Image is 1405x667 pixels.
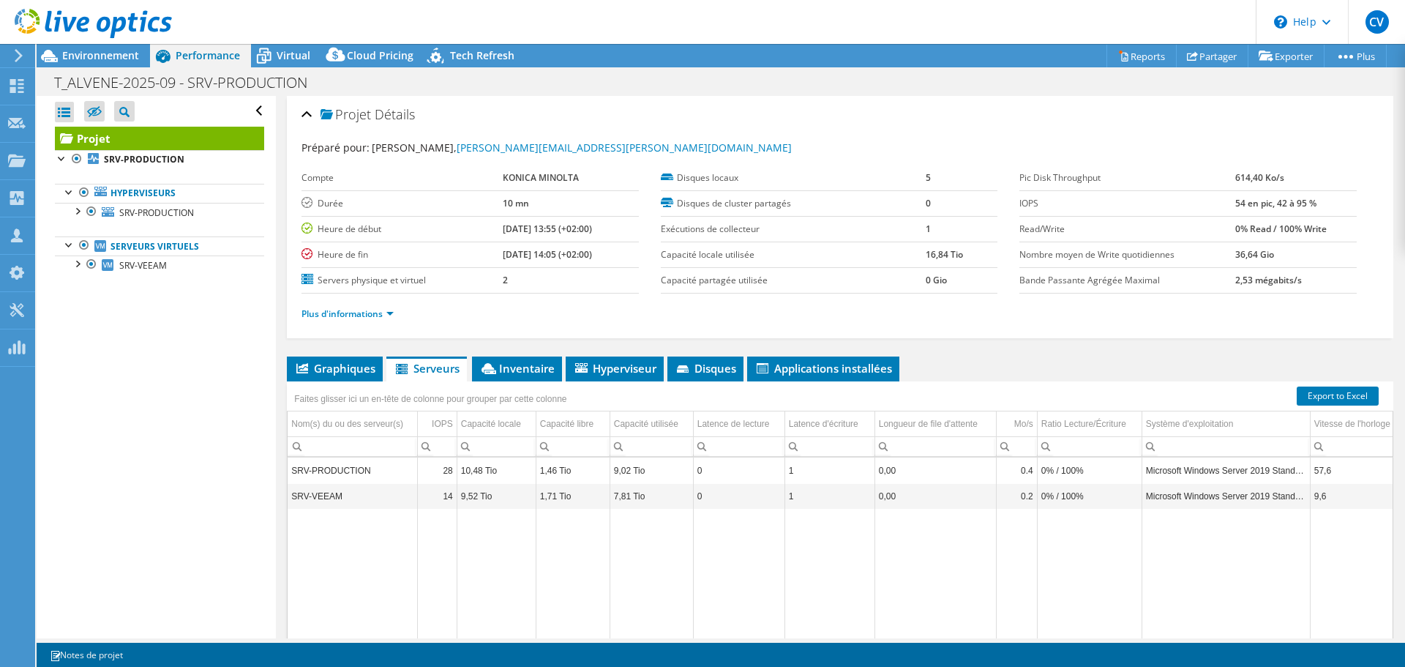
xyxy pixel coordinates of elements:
td: Système d'exploitation Column [1142,411,1310,437]
td: Column Mo/s, Filter cell [996,436,1037,456]
b: 1 [926,223,931,235]
td: Column IOPS, Value 14 [417,483,457,509]
span: SRV-PRODUCTION [119,206,194,219]
td: Column Capacité libre, Filter cell [536,436,610,456]
div: Capacité locale [461,415,521,433]
td: Column Capacité utilisée, Filter cell [610,436,693,456]
td: Column IOPS, Filter cell [417,436,457,456]
b: KONICA MINOLTA [503,171,579,184]
label: Exécutions de collecteur [661,222,926,236]
td: IOPS Column [417,411,457,437]
td: Column Système d'exploitation, Value Microsoft Windows Server 2019 Standard [1142,458,1310,483]
td: Column Système d'exploitation, Filter cell [1142,436,1310,456]
td: Column Système d'exploitation, Value Microsoft Windows Server 2019 Standard [1142,483,1310,509]
a: Serveurs virtuels [55,236,264,256]
td: Capacité libre Column [536,411,610,437]
td: Column Capacité locale, Value 9,52 Tio [457,483,536,509]
span: Hyperviseur [573,361,656,376]
a: Projet [55,127,264,150]
td: Column Latence d'écriture, Value 1 [784,458,874,483]
span: Graphiques [294,361,375,376]
div: Ratio Lecture/Écriture [1041,415,1126,433]
td: Column Longueur de file d'attente, Value 0,00 [874,483,996,509]
div: Latence de lecture [697,415,770,433]
b: 0% Read / 100% Write [1235,223,1327,235]
b: 5 [926,171,931,184]
span: Disques [675,361,736,376]
td: Column Ratio Lecture/Écriture, Value 0% / 100% [1037,458,1142,483]
b: 0 [926,197,931,209]
b: 0 Gio [926,274,947,286]
div: IOPS [432,415,453,433]
b: 54 en pic, 42 à 95 % [1235,197,1316,209]
td: Latence de lecture Column [693,411,784,437]
label: Disques de cluster partagés [661,196,926,211]
td: Latence d'écriture Column [784,411,874,437]
td: Column Latence de lecture, Value 0 [693,483,784,509]
span: Serveurs [394,361,460,376]
td: Column Capacité utilisée, Value 7,81 Tio [610,483,693,509]
td: Capacité locale Column [457,411,536,437]
label: Servers physique et virtuel [301,273,502,288]
label: Durée [301,196,502,211]
a: Hyperviseurs [55,184,264,203]
td: Column Mo/s, Value 0.2 [996,483,1037,509]
div: Latence d'écriture [789,415,858,433]
a: Notes de projet [40,646,133,664]
td: Column Nom(s) du ou des serveur(s), Value SRV-PRODUCTION [288,458,417,483]
td: Column Nom(s) du ou des serveur(s), Value SRV-VEEAM [288,483,417,509]
td: Column Latence de lecture, Value 0 [693,458,784,483]
a: Plus d'informations [301,308,394,320]
label: Capacité partagée utilisée [661,273,926,288]
b: 2,53 mégabits/s [1235,274,1302,286]
div: Mo/s [1014,415,1033,433]
td: Column Nom(s) du ou des serveur(s), Filter cell [288,436,417,456]
span: Performance [176,48,240,62]
div: Faites glisser ici un en-tête de colonne pour grouper par cette colonne [291,389,570,409]
label: Read/Write [1019,222,1235,236]
span: Projet [321,108,371,122]
div: Système d'exploitation [1146,415,1234,433]
label: Heure de fin [301,247,502,262]
td: Column Capacité locale, Filter cell [457,436,536,456]
div: Capacité utilisée [614,415,678,433]
td: Capacité utilisée Column [610,411,693,437]
td: Column Capacité libre, Value 1,71 Tio [536,483,610,509]
a: [PERSON_NAME][EMAIL_ADDRESS][PERSON_NAME][DOMAIN_NAME] [457,141,792,154]
label: Compte [301,171,502,185]
label: Pic Disk Throughput [1019,171,1235,185]
span: Détails [375,105,415,123]
span: Environnement [62,48,139,62]
span: Virtual [277,48,310,62]
a: Plus [1324,45,1387,67]
td: Column Ratio Lecture/Écriture, Filter cell [1037,436,1142,456]
b: SRV-PRODUCTION [104,153,184,165]
td: Nom(s) du ou des serveur(s) Column [288,411,417,437]
b: 36,64 Gio [1235,248,1274,261]
td: Column Capacité utilisée, Value 9,02 Tio [610,458,693,483]
span: Inventaire [479,361,555,376]
span: CV [1365,10,1389,34]
td: Mo/s Column [996,411,1037,437]
a: SRV-PRODUCTION [55,150,264,169]
b: [DATE] 13:55 (+02:00) [503,223,592,235]
b: 10 mn [503,197,529,209]
td: Column Latence de lecture, Filter cell [693,436,784,456]
span: SRV-VEEAM [119,259,167,272]
label: Capacité locale utilisée [661,247,926,262]
div: Capacité libre [540,415,593,433]
label: Bande Passante Agrégée Maximal [1019,273,1235,288]
label: Heure de début [301,222,502,236]
b: 614,40 Ko/s [1235,171,1284,184]
td: Column Longueur de file d'attente, Value 0,00 [874,458,996,483]
b: 16,84 Tio [926,248,963,261]
td: Longueur de file d'attente Column [874,411,996,437]
td: Column Mo/s, Value 0.4 [996,458,1037,483]
td: Ratio Lecture/Écriture Column [1037,411,1142,437]
td: Column Longueur de file d'attente, Filter cell [874,436,996,456]
td: Column Ratio Lecture/Écriture, Value 0% / 100% [1037,483,1142,509]
span: [PERSON_NAME], [372,141,792,154]
svg: \n [1274,15,1287,29]
h1: T_ALVENE-2025-09 - SRV-PRODUCTION [48,75,330,91]
td: Column IOPS, Value 28 [417,458,457,483]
